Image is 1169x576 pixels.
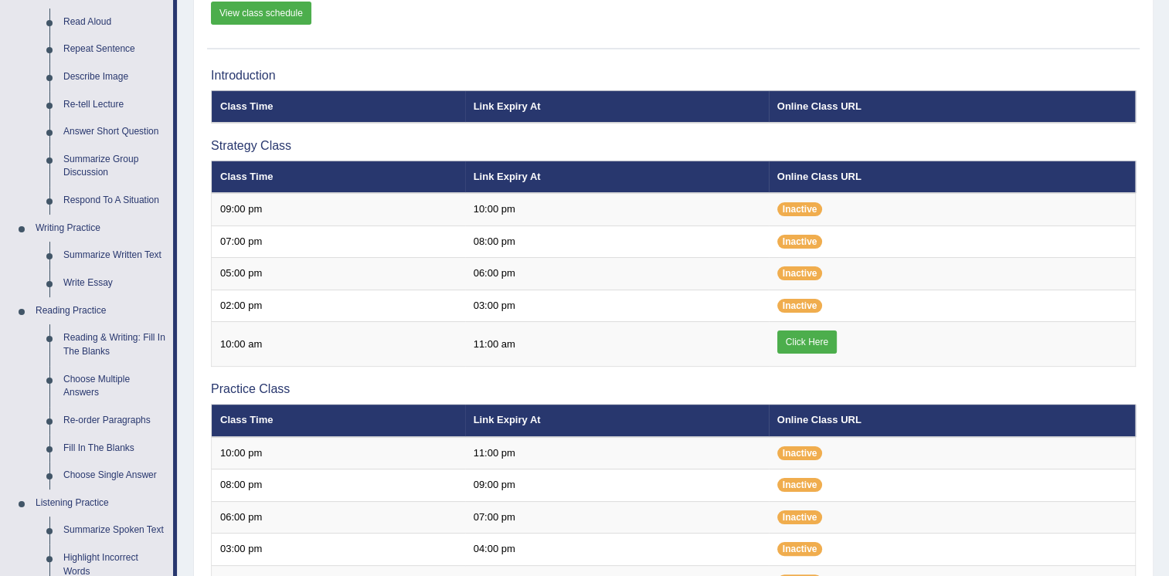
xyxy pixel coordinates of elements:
[56,8,173,36] a: Read Aloud
[212,322,465,367] td: 10:00 am
[211,69,1136,83] h3: Introduction
[211,382,1136,396] h3: Practice Class
[777,299,823,313] span: Inactive
[212,161,465,193] th: Class Time
[56,118,173,146] a: Answer Short Question
[212,437,465,469] td: 10:00 pm
[56,324,173,365] a: Reading & Writing: Fill In The Blanks
[777,266,823,280] span: Inactive
[465,258,769,290] td: 06:00 pm
[465,161,769,193] th: Link Expiry At
[212,258,465,290] td: 05:00 pm
[465,534,769,566] td: 04:00 pm
[56,91,173,119] a: Re-tell Lecture
[29,215,173,242] a: Writing Practice
[465,290,769,322] td: 03:00 pm
[212,534,465,566] td: 03:00 pm
[777,202,823,216] span: Inactive
[465,90,769,123] th: Link Expiry At
[56,366,173,407] a: Choose Multiple Answers
[777,478,823,492] span: Inactive
[769,161,1136,193] th: Online Class URL
[211,139,1136,153] h3: Strategy Class
[56,146,173,187] a: Summarize Group Discussion
[777,330,837,354] a: Click Here
[56,435,173,462] a: Fill In The Blanks
[465,437,769,469] td: 11:00 pm
[777,235,823,249] span: Inactive
[212,469,465,502] td: 08:00 pm
[777,446,823,460] span: Inactive
[769,405,1136,437] th: Online Class URL
[56,269,173,297] a: Write Essay
[212,225,465,258] td: 07:00 pm
[56,242,173,269] a: Summarize Written Text
[56,462,173,490] a: Choose Single Answer
[56,63,173,91] a: Describe Image
[212,290,465,322] td: 02:00 pm
[29,490,173,517] a: Listening Practice
[465,322,769,367] td: 11:00 am
[56,517,173,544] a: Summarize Spoken Text
[769,90,1136,123] th: Online Class URL
[465,405,769,437] th: Link Expiry At
[465,469,769,502] td: 09:00 pm
[56,36,173,63] a: Repeat Sentence
[777,542,823,556] span: Inactive
[56,187,173,215] a: Respond To A Situation
[212,193,465,225] td: 09:00 pm
[465,501,769,534] td: 07:00 pm
[212,405,465,437] th: Class Time
[212,90,465,123] th: Class Time
[211,2,311,25] a: View class schedule
[29,297,173,325] a: Reading Practice
[212,501,465,534] td: 06:00 pm
[56,407,173,435] a: Re-order Paragraphs
[465,193,769,225] td: 10:00 pm
[777,510,823,524] span: Inactive
[465,225,769,258] td: 08:00 pm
